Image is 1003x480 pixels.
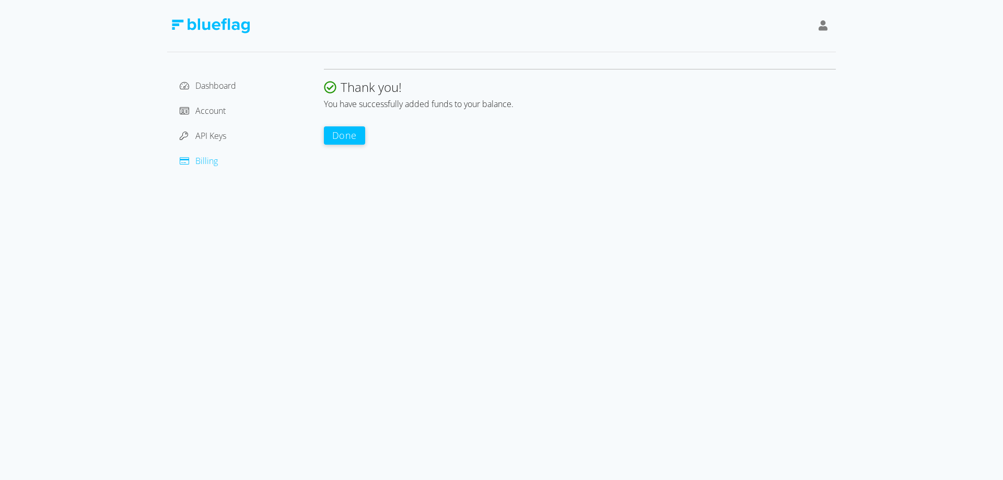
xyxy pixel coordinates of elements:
a: Account [180,105,226,116]
a: Dashboard [180,80,236,91]
a: API Keys [180,130,226,142]
img: Blue Flag Logo [171,18,250,33]
span: Account [195,105,226,116]
span: Thank you! [341,78,402,96]
span: API Keys [195,130,226,142]
a: Billing [180,155,218,167]
span: You have successfully added funds to your balance. [324,98,514,110]
span: Billing [195,155,218,167]
button: Done [324,126,365,145]
span: Dashboard [195,80,236,91]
